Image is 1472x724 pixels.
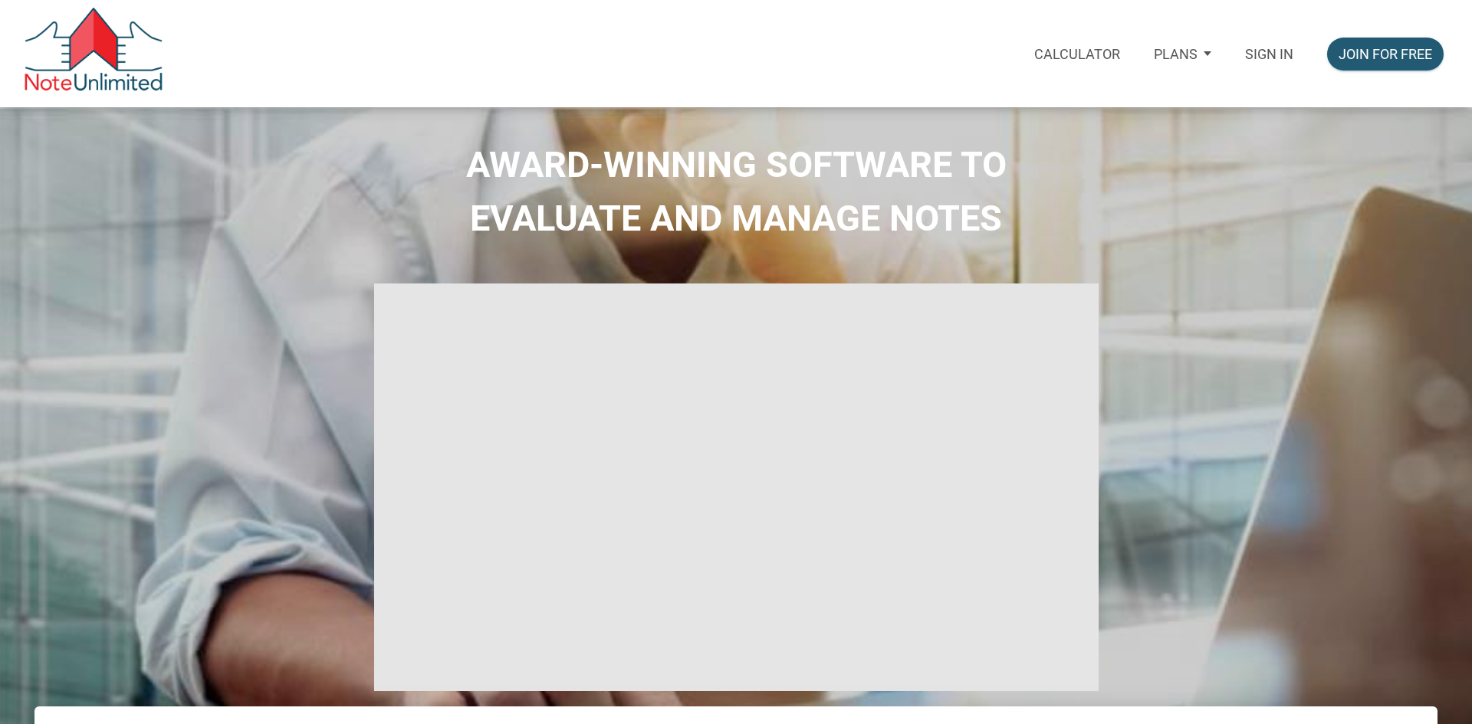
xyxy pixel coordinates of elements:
[1137,26,1228,82] a: Plans
[1228,26,1310,82] a: Sign in
[11,138,1460,245] h2: AWARD-WINNING SOFTWARE TO EVALUATE AND MANAGE NOTES
[1245,46,1293,62] p: Sign in
[1017,26,1137,82] a: Calculator
[1154,46,1198,62] p: Plans
[374,283,1099,691] iframe: NoteUnlimited
[1137,26,1228,81] button: Plans
[1327,38,1444,70] button: Join for free
[1310,26,1460,82] a: Join for free
[1034,46,1120,62] p: Calculator
[1339,44,1432,64] div: Join for free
